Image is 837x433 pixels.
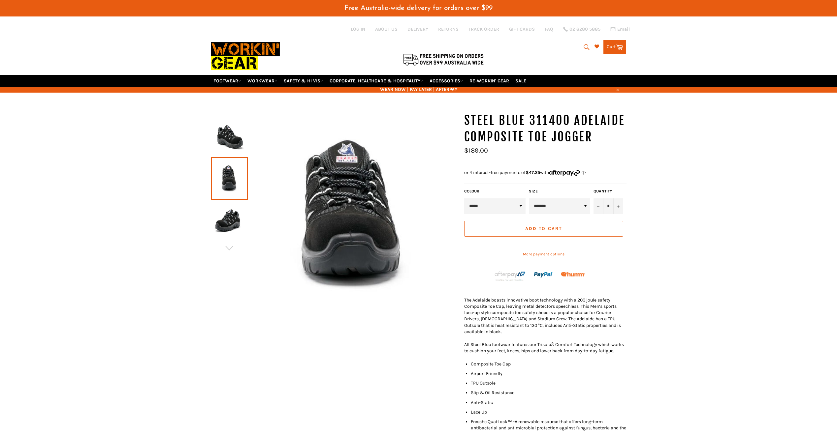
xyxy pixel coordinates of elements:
[594,198,603,214] button: Reduce item quantity by one
[509,26,535,32] a: GIFT CARDS
[344,5,493,12] span: Free Australia-wide delivery for orders over $99
[545,26,553,32] a: FAQ
[438,26,459,32] a: RETURNS
[281,75,326,87] a: SAFETY & HI VIS
[471,361,627,367] li: Composite Toe Cap
[211,38,280,75] img: Workin Gear leaders in Workwear, Safety Boots, PPE, Uniforms. Australia's No.1 in Workwear
[525,226,562,231] span: Add to Cart
[494,271,526,282] img: Afterpay-Logo-on-dark-bg_large.png
[563,27,600,32] a: 02 6280 5885
[513,75,529,87] a: SALE
[471,380,496,386] span: TPU Outsole
[245,75,280,87] a: WORKWEAR
[407,26,428,32] a: DELIVERY
[464,341,627,354] p: All Steel Blue footwear features our Trisole® Comfort Technology which works to cushion your feet...
[471,371,502,376] span: Airport Friendly
[603,40,626,54] a: Cart
[211,86,627,93] span: WEAR NOW | PAY LATER | AFTERPAY
[351,26,365,32] a: Log in
[471,409,487,415] span: Lace Up
[214,116,244,153] img: STEEL BLUE 311400 Adelaide Composite Toe Jogger - Workin' Gear
[248,112,458,318] img: STEEL BLUE 311400 Adelaide Composite Toe Jogger - Workin' Gear
[464,188,526,194] label: COLOUR
[464,297,627,335] p: The Adelaide boasts innovative boot technology with a 200 joule safety Composite Toe Cap, leaving...
[529,188,590,194] label: Size
[534,265,553,284] img: paypal.png
[471,390,627,396] li: Slip & Oil Resistance
[464,147,488,154] span: $189.00
[464,221,623,237] button: Add to Cart
[569,27,600,32] span: 02 6280 5885
[613,198,623,214] button: Increase item quantity by one
[610,27,630,32] a: Email
[464,112,627,145] h1: STEEL BLUE 311400 Adelaide Composite Toe Jogger
[468,26,499,32] a: TRACK ORDER
[471,399,627,406] li: Anti-Static
[464,251,623,257] a: More payment options
[375,26,398,32] a: ABOUT US
[427,75,466,87] a: ACCESSORIES
[211,75,244,87] a: FOOTWEAR
[561,272,585,277] img: Humm_core_logo_RGB-01_300x60px_small_195d8312-4386-4de7-b182-0ef9b6303a37.png
[594,188,623,194] label: Quantity
[617,27,630,32] span: Email
[327,75,426,87] a: CORPORATE, HEALTHCARE & HOSPITALITY
[214,205,244,241] img: STEEL BLUE 311400 Adelaide Composite Toe Jogger - Workin' Gear
[402,52,485,66] img: Flat $9.95 shipping Australia wide
[467,75,512,87] a: RE-WORKIN' GEAR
